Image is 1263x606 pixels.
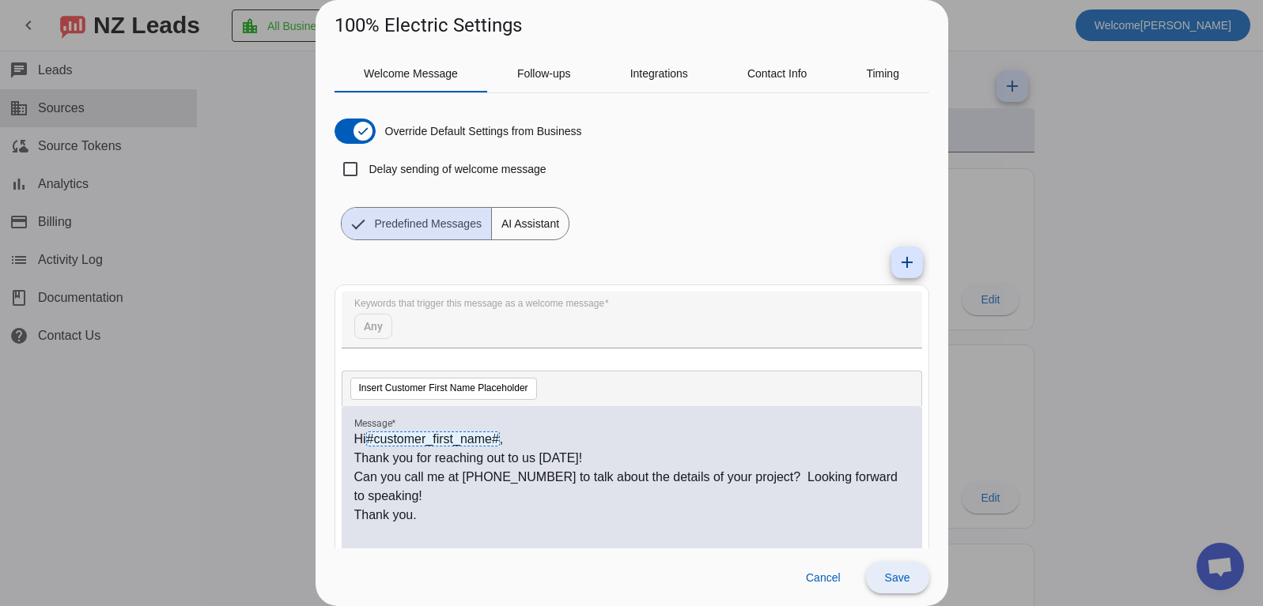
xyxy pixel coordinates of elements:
span: #customer_first_name# [366,431,500,446]
label: Override Default Settings from Business [382,123,582,139]
p: Thank you for reaching out to us [DATE]! [354,449,909,468]
p: Hi , [354,430,909,449]
span: Follow-ups [517,68,571,79]
button: Save [866,562,929,593]
span: Timing [866,68,899,79]
span: Predefined Messages [365,208,491,239]
span: Welcome Message [364,68,458,79]
mat-label: Keywords that trigger this message as a welcome message [354,299,604,309]
label: Delay sending of welcome message [366,161,546,177]
p: Thank you. [354,506,909,525]
button: Insert Customer First Name Placeholder [350,378,537,400]
button: Cancel [793,562,853,593]
span: Integrations [630,68,688,79]
span: Cancel [806,571,841,584]
span: Contact Info [747,68,807,79]
p: Can you call me at [PHONE_NUMBER]‬ to talk about the details of your project? Looking forward to ... [354,468,909,506]
span: Save [885,571,910,584]
mat-icon: add [898,253,917,272]
h1: 100% Electric Settings [335,13,522,38]
span: AI Assistant [492,208,569,239]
